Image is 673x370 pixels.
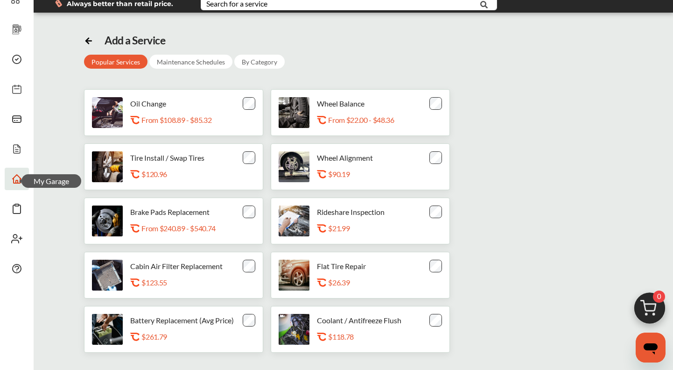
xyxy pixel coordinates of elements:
p: From $240.89 - $540.74 [141,224,216,233]
img: wheel-alignment-thumb.jpg [279,151,309,182]
img: cabin-air-filter-replacement-thumb.jpg [92,260,123,291]
div: By Category [234,55,285,69]
img: tire-wheel-balance-thumb.jpg [279,97,309,128]
img: brake-pads-replacement-thumb.jpg [92,206,123,236]
div: Add a Service [105,34,165,47]
img: rideshare-visual-inspection-thumb.jpg [279,206,309,236]
p: Flat Tire Repair [317,262,366,270]
iframe: Button to launch messaging window [636,333,666,363]
div: $123.55 [141,278,235,287]
p: From $108.89 - $85.32 [141,115,211,124]
p: From $22.00 - $48.36 [328,115,394,124]
div: $26.39 [328,278,421,287]
p: Tire Install / Swap Tires [130,153,204,162]
div: $120.96 [141,170,235,178]
p: Coolant / Antifreeze Flush [317,316,401,325]
img: tire-install-swap-tires-thumb.jpg [92,151,123,182]
span: Always better than retail price. [67,0,173,7]
p: Wheel Alignment [317,153,373,162]
p: Brake Pads Replacement [130,207,210,216]
span: 0 [653,291,665,303]
p: Rideshare Inspection [317,207,385,216]
div: $90.19 [328,170,421,178]
img: battery-replacement-thumb.jpg [92,314,123,345]
div: Maintenance Schedules [149,55,232,69]
img: cart_icon.3d0951e8.svg [627,288,672,333]
div: $118.78 [328,332,421,341]
span: My Garage [21,174,81,188]
p: Oil Change [130,99,166,108]
div: $21.99 [328,224,421,233]
img: engine-cooling-thumb.jpg [279,314,309,345]
p: Battery Replacement (Avg Price) [130,316,234,325]
p: Wheel Balance [317,99,365,108]
div: $261.79 [141,332,235,341]
p: Cabin Air Filter Replacement [130,262,223,270]
div: Popular Services [84,55,147,69]
img: flat-tire-repair-thumb.jpg [279,260,309,291]
img: oil-change-thumb.jpg [92,97,123,128]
